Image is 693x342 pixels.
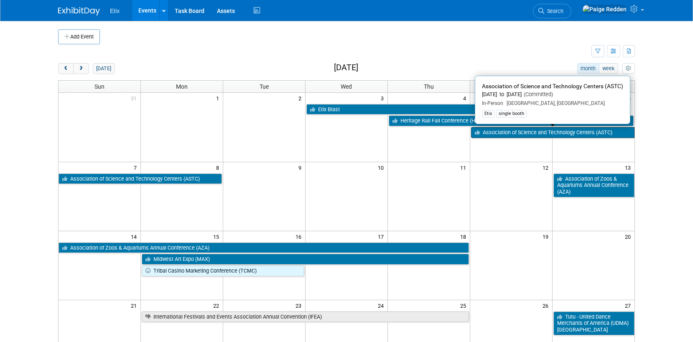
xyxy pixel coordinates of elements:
span: 8 [215,162,223,173]
a: Etix Blast [306,104,551,115]
span: (Committed) [522,91,553,97]
button: myCustomButton [622,63,635,74]
span: 16 [295,231,305,242]
span: Tue [260,83,269,90]
span: 18 [459,231,470,242]
h2: [DATE] [334,63,358,72]
a: Association of Zoos & Aquariums Annual Conference (AZA) [59,242,469,253]
span: 31 [130,93,140,103]
a: Tribal Casino Marketing Conference (TCMC) [142,265,304,276]
button: prev [58,63,74,74]
button: next [73,63,89,74]
button: Add Event [58,29,100,44]
span: 4 [462,93,470,103]
span: 13 [624,162,634,173]
span: Search [544,8,563,14]
span: Wed [341,83,352,90]
a: Search [533,4,571,18]
span: 14 [130,231,140,242]
span: Thu [424,83,434,90]
a: International Festivals and Events Association Annual Convention (IFEA) [142,311,469,322]
span: 26 [542,300,552,311]
span: In-Person [482,100,503,106]
a: Association of Zoos & Aquariums Annual Conference (AZA) [553,174,634,197]
div: Etix [482,110,494,117]
span: 24 [377,300,387,311]
span: 15 [212,231,223,242]
button: month [577,63,599,74]
span: Sun [94,83,104,90]
span: 7 [133,162,140,173]
span: Mon [176,83,188,90]
span: 3 [380,93,387,103]
div: [DATE] to [DATE] [482,91,623,98]
a: Association of Science and Technology Centers (ASTC) [471,127,634,138]
span: 6 [627,93,634,103]
span: 19 [542,231,552,242]
span: Association of Science and Technology Centers (ASTC) [482,83,623,89]
span: 21 [130,300,140,311]
span: Etix [110,8,120,14]
span: 23 [295,300,305,311]
span: 9 [298,162,305,173]
span: 20 [624,231,634,242]
span: 11 [459,162,470,173]
button: [DATE] [93,63,115,74]
a: Midwest Art Expo (MAX) [142,254,469,265]
img: ExhibitDay [58,7,100,15]
span: 2 [298,93,305,103]
span: 10 [377,162,387,173]
span: 1 [215,93,223,103]
i: Personalize Calendar [626,66,631,71]
button: week [599,63,618,74]
span: 22 [212,300,223,311]
div: single booth [496,110,527,117]
span: 25 [459,300,470,311]
img: Paige Redden [582,5,627,14]
a: Heritage Rail Fall Conference (HRA) [389,115,634,126]
span: 17 [377,231,387,242]
span: 27 [624,300,634,311]
span: [GEOGRAPHIC_DATA], [GEOGRAPHIC_DATA] [503,100,605,106]
a: Tutu - United Dance Merchants of America (UDMA) [GEOGRAPHIC_DATA] [553,311,634,335]
a: Association of Science and Technology Centers (ASTC) [59,174,222,184]
span: 12 [542,162,552,173]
